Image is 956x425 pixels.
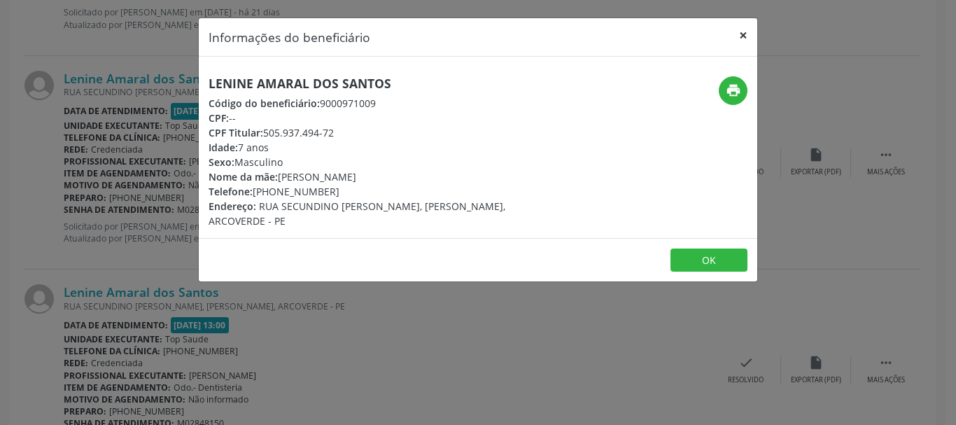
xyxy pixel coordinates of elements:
span: Sexo: [209,155,234,169]
div: Masculino [209,155,561,169]
i: print [726,83,741,98]
div: -- [209,111,561,125]
span: RUA SECUNDINO [PERSON_NAME], [PERSON_NAME], ARCOVERDE - PE [209,200,505,228]
div: [PHONE_NUMBER] [209,184,561,199]
div: 505.937.494-72 [209,125,561,140]
span: Nome da mãe: [209,170,278,183]
h5: Informações do beneficiário [209,28,370,46]
span: CPF: [209,111,229,125]
span: CPF Titular: [209,126,263,139]
div: 9000971009 [209,96,561,111]
h5: Lenine Amaral dos Santos [209,76,561,91]
span: Idade: [209,141,238,154]
div: 7 anos [209,140,561,155]
button: Close [729,18,757,53]
button: print [719,76,747,105]
span: Telefone: [209,185,253,198]
span: Código do beneficiário: [209,97,320,110]
button: OK [670,249,747,272]
div: [PERSON_NAME] [209,169,561,184]
span: Endereço: [209,200,256,213]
